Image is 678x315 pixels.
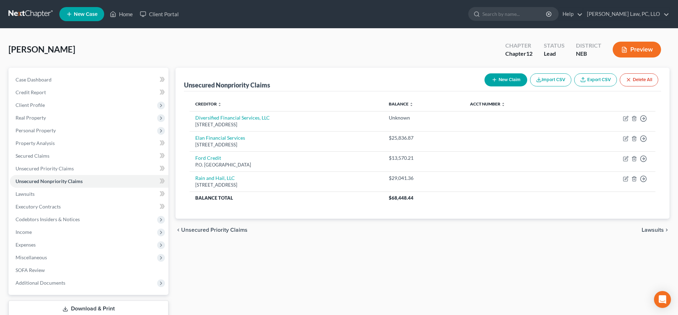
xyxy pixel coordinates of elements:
div: District [576,42,601,50]
span: 12 [526,50,533,57]
a: Elan Financial Services [195,135,245,141]
a: Unsecured Priority Claims [10,162,168,175]
div: Lead [544,50,565,58]
i: chevron_left [176,227,181,233]
a: Client Portal [136,8,182,20]
button: Preview [613,42,661,57]
input: Search by name... [482,7,547,20]
a: Creditor unfold_more [195,101,222,107]
div: P.O. [GEOGRAPHIC_DATA] [195,162,377,168]
a: Case Dashboard [10,73,168,86]
span: Lawsuits [16,191,35,197]
span: Client Profile [16,102,45,108]
a: Diversified Financial Services, LLC [195,115,270,121]
span: Unsecured Priority Claims [16,165,74,171]
a: Acct Number unfold_more [470,101,505,107]
a: Lawsuits [10,188,168,200]
span: SOFA Review [16,267,45,273]
span: Personal Property [16,127,56,133]
button: Lawsuits chevron_right [642,227,670,233]
i: unfold_more [409,102,414,107]
a: [PERSON_NAME] Law, PC, LLO [583,8,669,20]
div: [STREET_ADDRESS] [195,121,377,128]
div: $25,836.87 [389,134,459,141]
a: Unsecured Nonpriority Claims [10,175,168,188]
button: Delete All [620,73,658,86]
a: Property Analysis [10,137,168,150]
span: Case Dashboard [16,77,52,83]
div: $29,041.36 [389,175,459,182]
div: Chapter [505,50,533,58]
span: [PERSON_NAME] [8,44,75,54]
span: Secured Claims [16,153,49,159]
i: unfold_more [218,102,222,107]
a: Rain and Hail, LLC [195,175,235,181]
button: New Claim [484,73,527,86]
i: unfold_more [501,102,505,107]
span: Codebtors Insiders & Notices [16,216,80,222]
i: chevron_right [664,227,670,233]
div: Unsecured Nonpriority Claims [184,81,270,89]
span: Miscellaneous [16,254,47,260]
a: Secured Claims [10,150,168,162]
a: Help [559,8,583,20]
a: Home [106,8,136,20]
span: Unsecured Priority Claims [181,227,248,233]
a: Ford Credit [195,155,221,161]
div: Unknown [389,114,459,121]
a: Balance unfold_more [389,101,414,107]
span: Property Analysis [16,140,55,146]
div: Status [544,42,565,50]
div: Open Intercom Messenger [654,291,671,308]
div: [STREET_ADDRESS] [195,182,377,188]
a: Credit Report [10,86,168,99]
span: Real Property [16,115,46,121]
span: Unsecured Nonpriority Claims [16,178,83,184]
span: Credit Report [16,89,46,95]
button: chevron_left Unsecured Priority Claims [176,227,248,233]
span: Executory Contracts [16,204,61,210]
a: Executory Contracts [10,200,168,213]
span: Expenses [16,242,36,248]
div: [STREET_ADDRESS] [195,141,377,148]
span: New Case [74,12,97,17]
a: Export CSV [574,73,617,86]
span: Lawsuits [642,227,664,233]
span: Income [16,229,32,235]
div: $13,570.21 [389,155,459,162]
div: NEB [576,50,601,58]
th: Balance Total [190,192,383,204]
a: SOFA Review [10,264,168,277]
button: Import CSV [530,73,571,86]
span: $68,448.44 [389,195,414,201]
div: Chapter [505,42,533,50]
span: Additional Documents [16,280,65,286]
